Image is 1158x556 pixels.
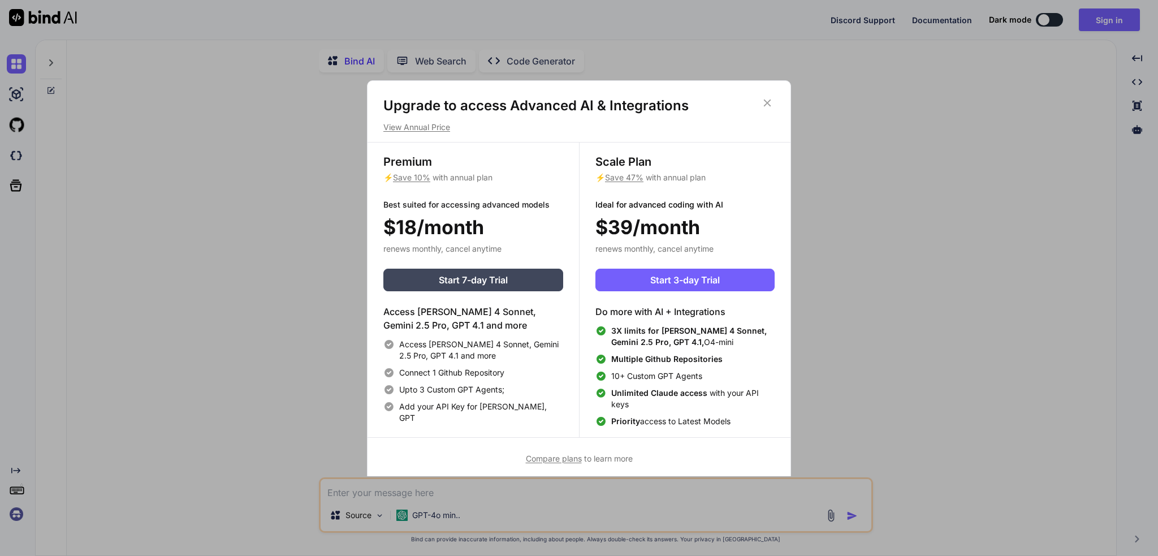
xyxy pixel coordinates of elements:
[383,97,775,115] h1: Upgrade to access Advanced AI & Integrations
[393,173,430,182] span: Save 10%
[611,325,775,348] span: O4-mini
[399,384,504,395] span: Upto 3 Custom GPT Agents;
[611,416,640,426] span: Priority
[595,154,775,170] h3: Scale Plan
[595,305,775,318] h4: Do more with AI + Integrations
[595,269,775,291] button: Start 3-day Trial
[383,154,563,170] h3: Premium
[526,454,633,463] span: to learn more
[526,454,582,463] span: Compare plans
[595,244,714,253] span: renews monthly, cancel anytime
[383,199,563,210] p: Best suited for accessing advanced models
[611,388,710,398] span: Unlimited Claude access
[383,244,502,253] span: renews monthly, cancel anytime
[595,199,775,210] p: Ideal for advanced coding with AI
[399,367,504,378] span: Connect 1 Github Repository
[383,172,563,183] p: ⚡ with annual plan
[383,305,563,332] h4: Access [PERSON_NAME] 4 Sonnet, Gemini 2.5 Pro, GPT 4.1 and more
[611,416,731,427] span: access to Latest Models
[650,273,720,287] span: Start 3-day Trial
[383,269,563,291] button: Start 7-day Trial
[595,213,700,242] span: $39/month
[611,370,702,382] span: 10+ Custom GPT Agents
[595,172,775,183] p: ⚡ with annual plan
[611,387,775,410] span: with your API keys
[399,401,563,424] span: Add your API Key for [PERSON_NAME], GPT
[383,122,775,133] p: View Annual Price
[611,326,767,347] span: 3X limits for [PERSON_NAME] 4 Sonnet, Gemini 2.5 Pro, GPT 4.1,
[605,173,643,182] span: Save 47%
[611,354,723,364] span: Multiple Github Repositories
[439,273,508,287] span: Start 7-day Trial
[399,339,563,361] span: Access [PERSON_NAME] 4 Sonnet, Gemini 2.5 Pro, GPT 4.1 and more
[383,213,484,242] span: $18/month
